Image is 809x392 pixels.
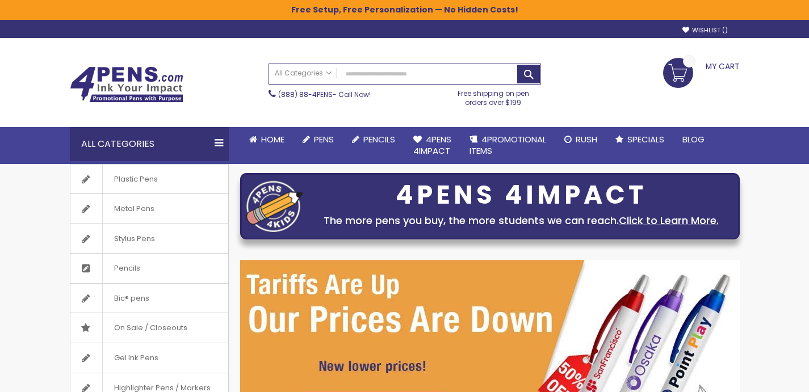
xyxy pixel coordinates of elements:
span: - Call Now! [278,90,371,99]
a: Rush [555,127,606,152]
span: Gel Ink Pens [102,343,170,373]
a: Pens [294,127,343,152]
a: Click to Learn More. [619,213,719,227]
a: Wishlist [682,26,728,35]
div: 4PENS 4IMPACT [309,183,733,207]
span: Pens [314,133,334,145]
a: Gel Ink Pens [70,343,228,373]
span: Rush [576,133,597,145]
span: Specials [627,133,664,145]
span: Blog [682,133,705,145]
a: Pencils [70,254,228,283]
a: Pencils [343,127,404,152]
span: Plastic Pens [102,165,169,194]
span: Home [261,133,284,145]
span: 4PROMOTIONAL ITEMS [470,133,546,157]
span: Pencils [102,254,152,283]
a: Plastic Pens [70,165,228,194]
img: 4Pens Custom Pens and Promotional Products [70,66,183,103]
span: 4Pens 4impact [413,133,451,157]
a: Specials [606,127,673,152]
div: All Categories [70,127,229,161]
span: Stylus Pens [102,224,166,254]
img: four_pen_logo.png [246,180,303,232]
a: 4Pens4impact [404,127,460,164]
span: All Categories [275,69,332,78]
div: Free shipping on pen orders over $199 [446,85,541,107]
span: Pencils [363,133,395,145]
div: The more pens you buy, the more students we can reach. [309,213,733,229]
a: 4PROMOTIONALITEMS [460,127,555,164]
span: On Sale / Closeouts [102,313,199,343]
span: Bic® pens [102,284,161,313]
span: Metal Pens [102,194,166,224]
a: Stylus Pens [70,224,228,254]
a: (888) 88-4PENS [278,90,333,99]
a: Blog [673,127,714,152]
a: On Sale / Closeouts [70,313,228,343]
a: Metal Pens [70,194,228,224]
a: All Categories [269,64,337,83]
a: Bic® pens [70,284,228,313]
a: Home [240,127,294,152]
